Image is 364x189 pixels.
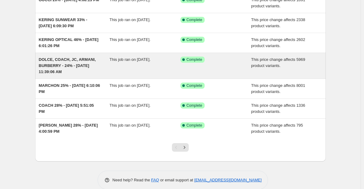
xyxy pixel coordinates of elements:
[39,37,98,48] span: KERING OPTICAL 46% - [DATE] 6:01:26 PM
[187,37,202,42] span: Complete
[110,103,150,108] span: This job ran on [DATE].
[251,123,303,134] span: This price change affects 795 product variants.
[110,123,150,128] span: This job ran on [DATE].
[194,178,262,182] a: [EMAIL_ADDRESS][DOMAIN_NAME]
[172,143,189,152] nav: Pagination
[39,123,98,134] span: [PERSON_NAME] 28% - [DATE] 4:00:59 PM
[187,123,202,128] span: Complete
[251,103,305,114] span: This price change affects 1336 product variants.
[110,83,150,88] span: This job ran on [DATE].
[110,37,150,42] span: This job ran on [DATE].
[251,83,305,94] span: This price change affects 8001 product variants.
[251,57,305,68] span: This price change affects 5969 product variants.
[39,83,100,94] span: MARCHON 25% - [DATE] 6:10:06 PM
[251,37,305,48] span: This price change affects 2602 product variants.
[187,103,202,108] span: Complete
[39,57,96,74] span: DOLCE, COACH, JC, ARMANI, BURBERRY - 24% - [DATE] 11:39:06 AM
[151,178,159,182] a: FAQ
[110,17,150,22] span: This job ran on [DATE].
[180,143,189,152] button: Next
[39,103,94,114] span: COACH 28% - [DATE] 5:51:05 PM
[39,17,87,28] span: KERING SUNWEAR 33% - [DATE] 6:09:30 PM
[113,178,151,182] span: Need help? Read the
[187,83,202,88] span: Complete
[251,17,305,28] span: This price change affects 2338 product variants.
[110,57,150,62] span: This job ran on [DATE].
[187,57,202,62] span: Complete
[187,17,202,22] span: Complete
[159,178,194,182] span: or email support at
